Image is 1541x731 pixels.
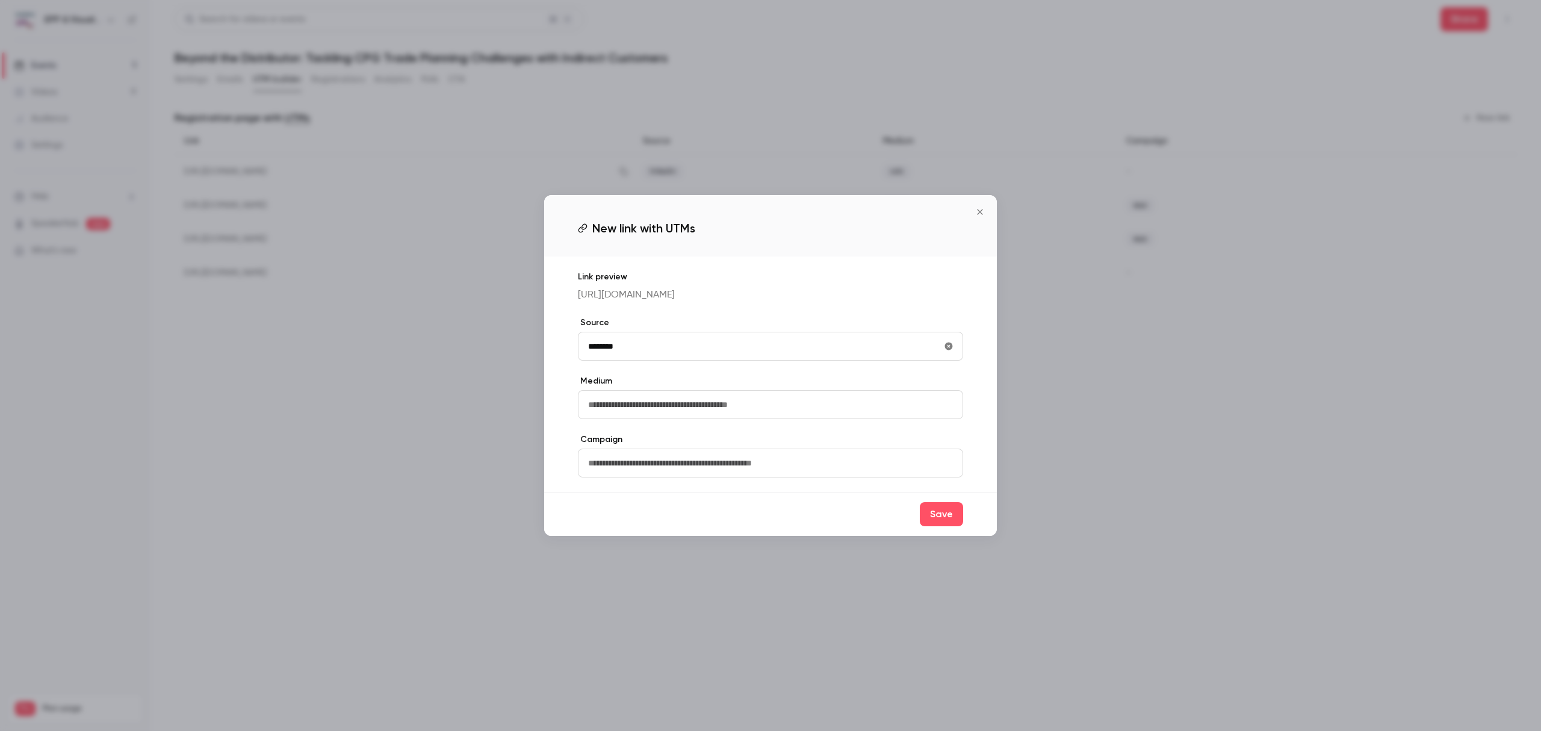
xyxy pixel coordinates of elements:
button: Save [920,502,963,526]
span: New link with UTMs [592,219,695,237]
label: Campaign [578,434,963,446]
p: Link preview [578,271,963,283]
p: [URL][DOMAIN_NAME] [578,288,963,302]
label: Source [578,317,963,329]
button: utmSource [939,337,958,356]
label: Medium [578,375,963,387]
button: Close [968,200,992,224]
